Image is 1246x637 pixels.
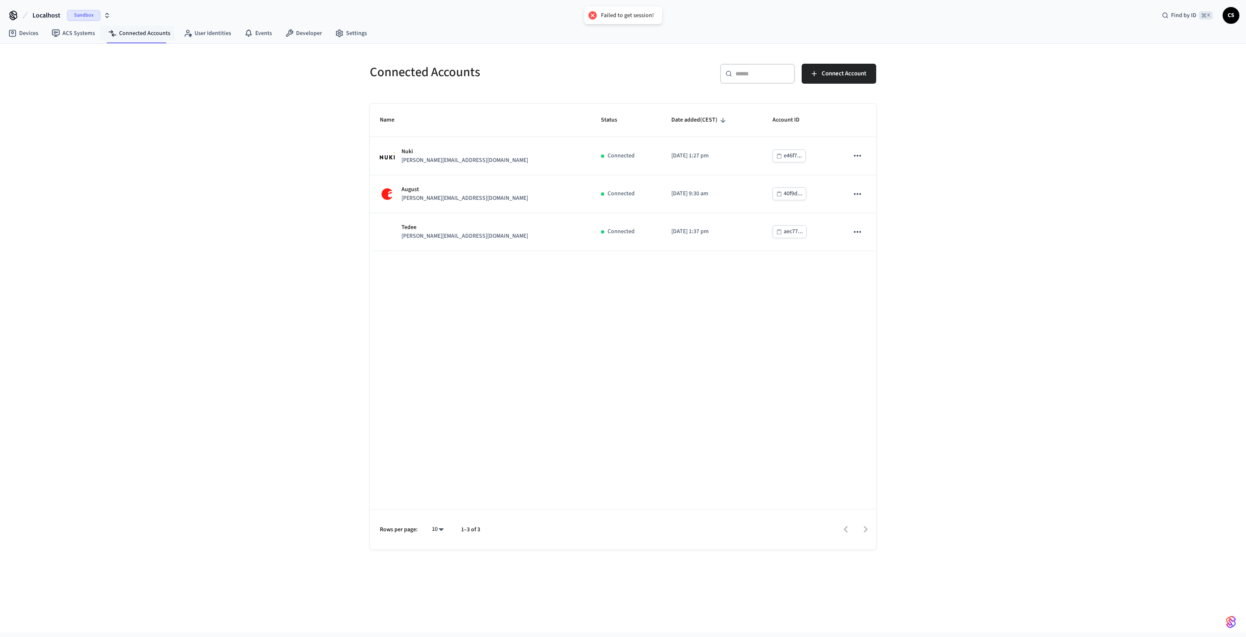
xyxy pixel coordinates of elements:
[401,223,528,232] p: Tedee
[401,185,528,194] p: August
[608,152,635,160] p: Connected
[601,12,654,19] div: Failed to get session!
[380,187,395,202] img: August Logo, Square
[822,68,866,79] span: Connect Account
[177,26,238,41] a: User Identities
[370,104,876,251] table: sticky table
[671,227,753,236] p: [DATE] 1:37 pm
[802,64,876,84] button: Connect Account
[773,149,806,162] button: e46f7...
[1226,615,1236,629] img: SeamLogoGradient.69752ec5.svg
[380,152,395,159] img: Nuki Logo, Square
[671,189,753,198] p: [DATE] 9:30 am
[279,26,329,41] a: Developer
[784,151,802,161] div: e46f7...
[671,114,728,127] span: Date added(CEST)
[2,26,45,41] a: Devices
[601,114,628,127] span: Status
[1223,7,1239,24] button: CS
[428,523,448,535] div: 10
[1171,11,1196,20] span: Find by ID
[401,232,528,241] p: [PERSON_NAME][EMAIL_ADDRESS][DOMAIN_NAME]
[773,225,807,238] button: aec77...
[401,147,528,156] p: Nuki
[401,194,528,203] p: [PERSON_NAME][EMAIL_ADDRESS][DOMAIN_NAME]
[45,26,102,41] a: ACS Systems
[671,152,753,160] p: [DATE] 1:27 pm
[608,227,635,236] p: Connected
[773,187,806,200] button: 40f9d...
[461,525,480,534] p: 1–3 of 3
[784,226,803,237] div: aec77...
[784,189,802,199] div: 40f9d...
[1199,11,1213,20] span: ⌘ K
[67,10,100,21] span: Sandbox
[329,26,374,41] a: Settings
[401,156,528,165] p: [PERSON_NAME][EMAIL_ADDRESS][DOMAIN_NAME]
[238,26,279,41] a: Events
[380,525,418,534] p: Rows per page:
[608,189,635,198] p: Connected
[370,64,618,81] h5: Connected Accounts
[380,114,405,127] span: Name
[102,26,177,41] a: Connected Accounts
[32,10,60,20] span: Localhost
[1155,8,1219,23] div: Find by ID⌘ K
[773,114,810,127] span: Account ID
[1224,8,1239,23] span: CS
